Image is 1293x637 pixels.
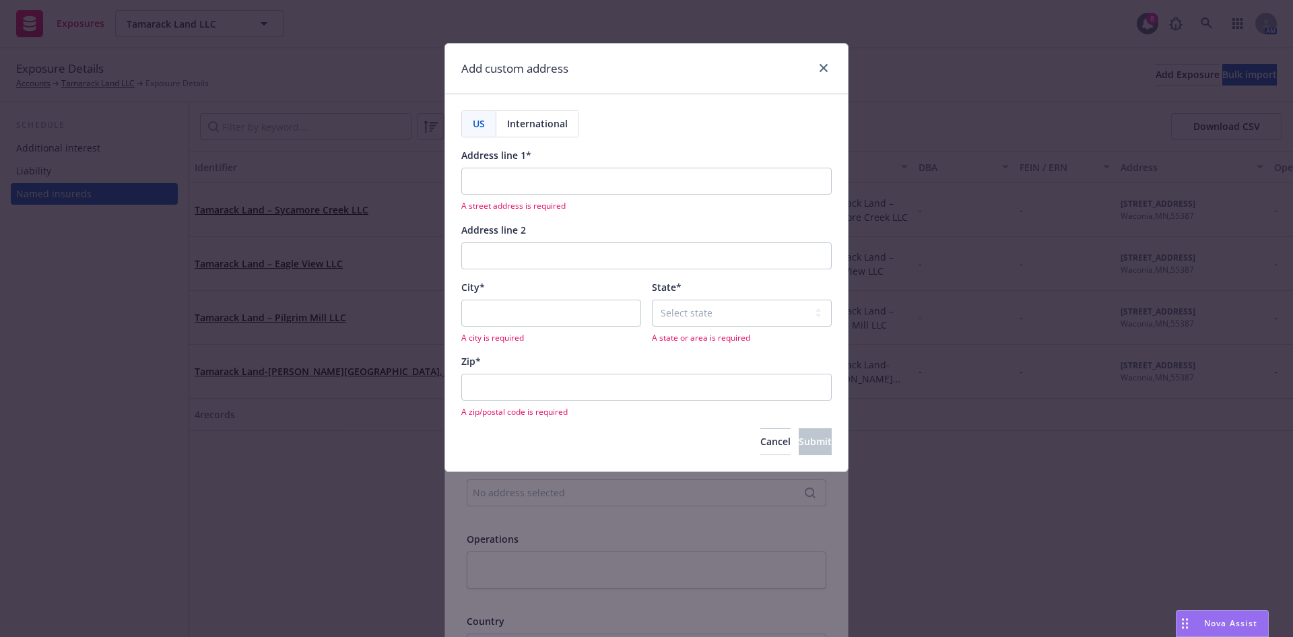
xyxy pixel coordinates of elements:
[461,60,568,77] h1: Add custom address
[1176,611,1193,636] div: Drag to move
[652,281,682,294] span: State*
[461,224,526,236] span: Address line 2
[507,116,568,131] span: International
[461,149,531,162] span: Address line 1*
[461,281,485,294] span: City*
[760,435,791,448] span: Cancel
[760,428,791,455] button: Cancel
[816,60,832,76] a: close
[799,428,832,455] button: Submit
[473,116,485,131] span: US
[461,200,832,211] span: A street address is required
[1176,610,1269,637] button: Nova Assist
[461,406,832,417] span: A zip/postal code is required
[1204,617,1257,629] span: Nova Assist
[652,332,832,343] span: A state or area is required
[461,332,641,343] span: A city is required
[799,435,832,448] span: Submit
